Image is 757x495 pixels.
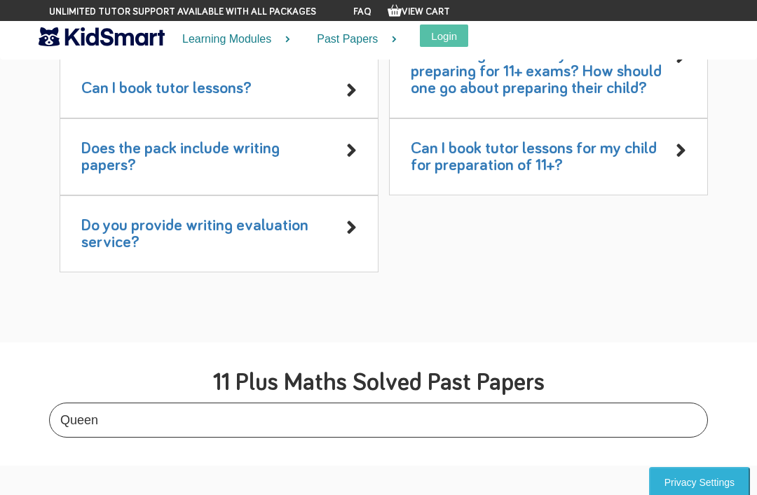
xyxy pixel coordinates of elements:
a: At what age should my child start preparing for 11+ exams? How should one go about preparing thei... [411,46,662,97]
a: Learning Modules [165,21,299,58]
a: View Cart [388,7,450,17]
img: Your items in the shopping basket [388,4,402,18]
a: Can I book tutor lessons? [81,80,252,97]
h2: 11 Plus Maths Solved Past Papers [49,370,708,396]
a: FAQ [353,7,371,17]
a: Can I book tutor lessons for my child for preparation of 11+? [411,140,657,174]
img: KidSmart logo [39,25,165,49]
a: Do you provide writing evaluation service? [81,217,308,251]
span: Unlimited tutor support available with all packages [49,5,316,19]
a: Past Papers [299,21,406,58]
input: Start typing the name of the school to search... [49,403,708,438]
a: Does the pack include writing papers? [81,140,280,174]
button: Login [420,25,468,47]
